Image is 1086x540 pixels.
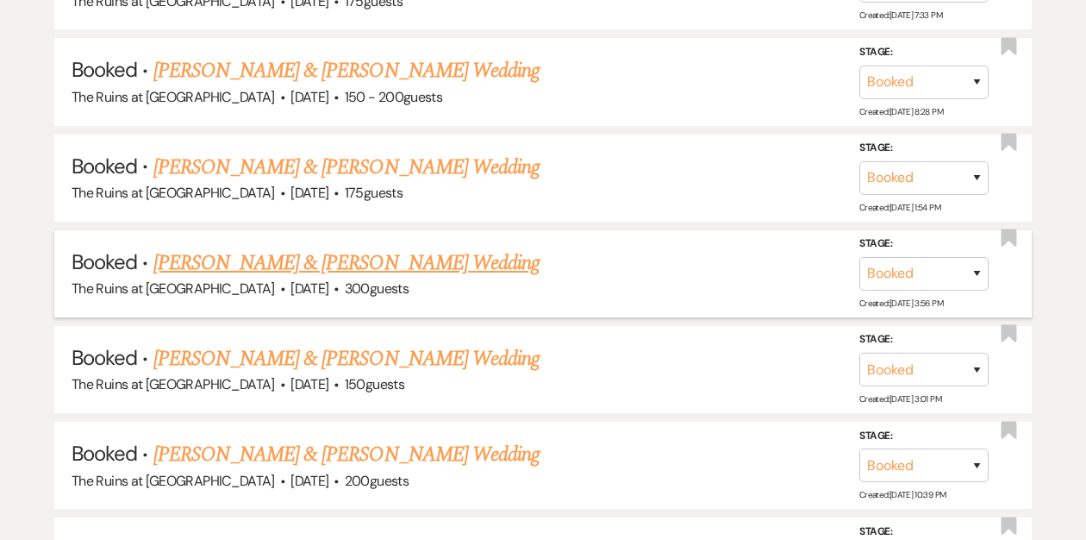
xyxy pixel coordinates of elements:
a: [PERSON_NAME] & [PERSON_NAME] Wedding [153,55,540,86]
a: [PERSON_NAME] & [PERSON_NAME] Wedding [153,343,540,374]
span: Created: [DATE] 3:56 PM [859,298,943,309]
span: The Ruins at [GEOGRAPHIC_DATA] [72,184,275,202]
span: Created: [DATE] 7:33 PM [859,9,942,21]
span: [DATE] [290,184,328,202]
span: The Ruins at [GEOGRAPHIC_DATA] [72,279,275,298]
span: 300 guests [345,279,409,298]
span: [DATE] [290,375,328,393]
label: Stage: [859,427,989,446]
span: Booked [72,344,137,371]
span: Created: [DATE] 3:01 PM [859,393,941,405]
span: The Ruins at [GEOGRAPHIC_DATA] [72,472,275,490]
span: 150 - 200 guests [345,88,442,106]
span: The Ruins at [GEOGRAPHIC_DATA] [72,88,275,106]
span: 200 guests [345,472,409,490]
label: Stage: [859,235,989,254]
span: [DATE] [290,88,328,106]
span: Booked [72,440,137,467]
span: [DATE] [290,279,328,298]
span: Created: [DATE] 10:39 PM [859,489,946,500]
a: [PERSON_NAME] & [PERSON_NAME] Wedding [153,248,540,279]
span: Booked [72,56,137,83]
span: 175 guests [345,184,403,202]
a: [PERSON_NAME] & [PERSON_NAME] Wedding [153,439,540,470]
span: Created: [DATE] 1:54 PM [859,202,940,213]
span: 150 guests [345,375,404,393]
label: Stage: [859,139,989,158]
label: Stage: [859,43,989,62]
span: The Ruins at [GEOGRAPHIC_DATA] [72,375,275,393]
span: Created: [DATE] 8:28 PM [859,105,943,116]
span: Booked [72,248,137,275]
span: [DATE] [290,472,328,490]
label: Stage: [859,330,989,349]
span: Booked [72,153,137,179]
a: [PERSON_NAME] & [PERSON_NAME] Wedding [153,152,540,183]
